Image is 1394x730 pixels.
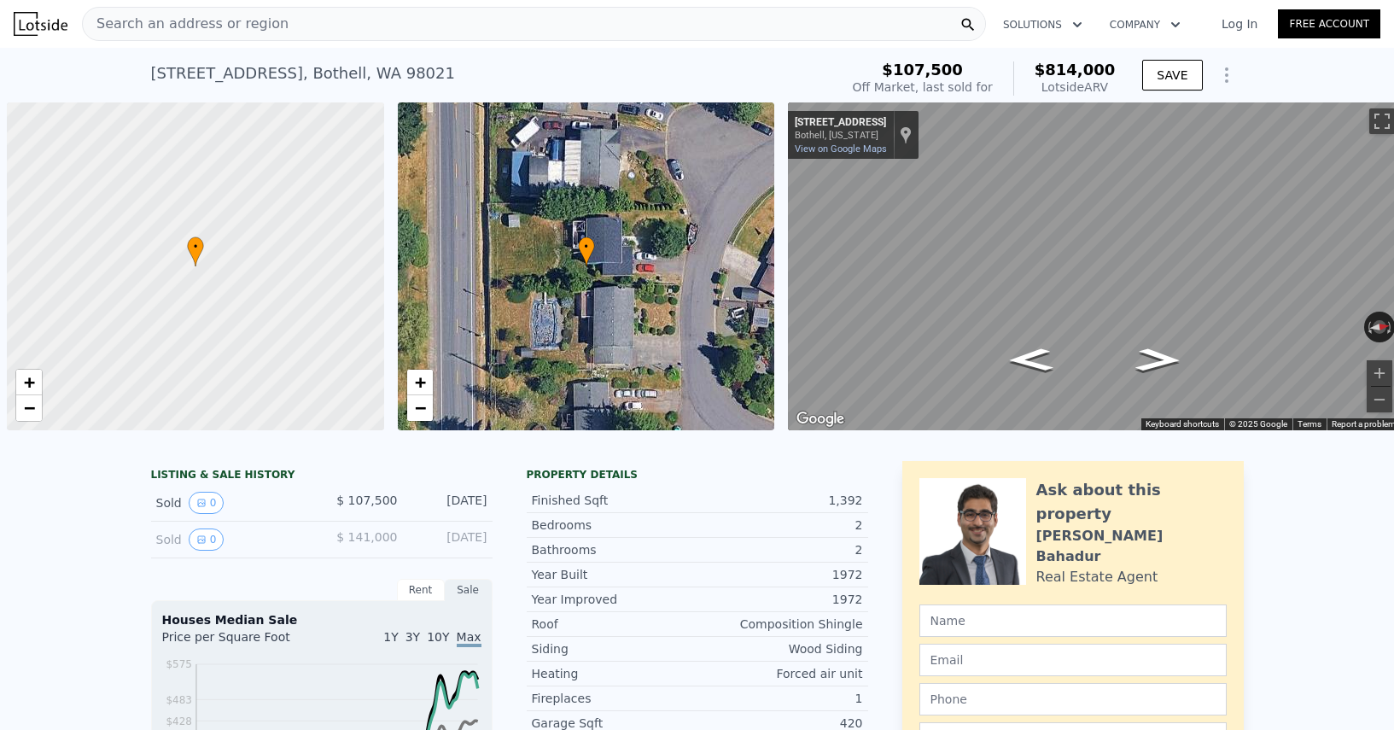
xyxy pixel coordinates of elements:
[1364,312,1374,342] button: Rotate counterclockwise
[882,61,963,79] span: $107,500
[83,14,289,34] span: Search an address or region
[578,239,595,254] span: •
[900,126,912,144] a: Show location on map
[532,616,697,633] div: Roof
[532,665,697,682] div: Heating
[1035,61,1116,79] span: $814,000
[383,630,398,644] span: 1Y
[1278,9,1380,38] a: Free Account
[697,492,863,509] div: 1,392
[336,493,397,507] span: $ 107,500
[795,143,887,155] a: View on Google Maps
[156,492,308,514] div: Sold
[919,683,1227,715] input: Phone
[795,130,886,141] div: Bothell, [US_STATE]
[697,640,863,657] div: Wood Siding
[166,715,192,727] tspan: $428
[1096,9,1194,40] button: Company
[414,397,425,418] span: −
[1367,360,1392,386] button: Zoom in
[697,566,863,583] div: 1972
[1036,526,1227,567] div: [PERSON_NAME] Bahadur
[457,630,481,647] span: Max
[24,397,35,418] span: −
[1117,343,1201,377] path: Go North, 3rd Pl W
[445,579,493,601] div: Sale
[151,468,493,485] div: LISTING & SALE HISTORY
[405,630,420,644] span: 3Y
[407,370,433,395] a: Zoom in
[532,566,697,583] div: Year Built
[1036,478,1227,526] div: Ask about this property
[407,395,433,421] a: Zoom out
[532,690,697,707] div: Fireplaces
[187,237,204,266] div: •
[1298,419,1321,429] a: Terms (opens in new tab)
[411,492,487,514] div: [DATE]
[189,529,225,551] button: View historical data
[1201,15,1278,32] a: Log In
[532,591,697,608] div: Year Improved
[792,408,849,430] a: Open this area in Google Maps (opens a new window)
[397,579,445,601] div: Rent
[1367,387,1392,412] button: Zoom out
[1036,567,1158,587] div: Real Estate Agent
[162,611,481,628] div: Houses Median Sale
[16,395,42,421] a: Zoom out
[1210,58,1244,92] button: Show Options
[166,694,192,706] tspan: $483
[697,665,863,682] div: Forced air unit
[532,541,697,558] div: Bathrooms
[162,628,322,656] div: Price per Square Foot
[697,616,863,633] div: Composition Shingle
[336,530,397,544] span: $ 141,000
[151,61,455,85] div: [STREET_ADDRESS] , Bothell , WA 98021
[795,116,886,130] div: [STREET_ADDRESS]
[1146,418,1219,430] button: Keyboard shortcuts
[14,12,67,36] img: Lotside
[989,9,1096,40] button: Solutions
[532,640,697,657] div: Siding
[1035,79,1116,96] div: Lotside ARV
[427,630,449,644] span: 10Y
[414,371,425,393] span: +
[411,529,487,551] div: [DATE]
[919,644,1227,676] input: Email
[697,591,863,608] div: 1972
[16,370,42,395] a: Zoom in
[989,342,1073,377] path: Go South, 3rd Pl W
[527,468,868,482] div: Property details
[156,529,308,551] div: Sold
[1142,60,1202,91] button: SAVE
[697,541,863,558] div: 2
[532,492,697,509] div: Finished Sqft
[792,408,849,430] img: Google
[187,239,204,254] span: •
[919,604,1227,637] input: Name
[532,517,697,534] div: Bedrooms
[24,371,35,393] span: +
[166,658,192,670] tspan: $575
[578,237,595,266] div: •
[189,492,225,514] button: View historical data
[1229,419,1287,429] span: © 2025 Google
[697,690,863,707] div: 1
[853,79,993,96] div: Off Market, last sold for
[697,517,863,534] div: 2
